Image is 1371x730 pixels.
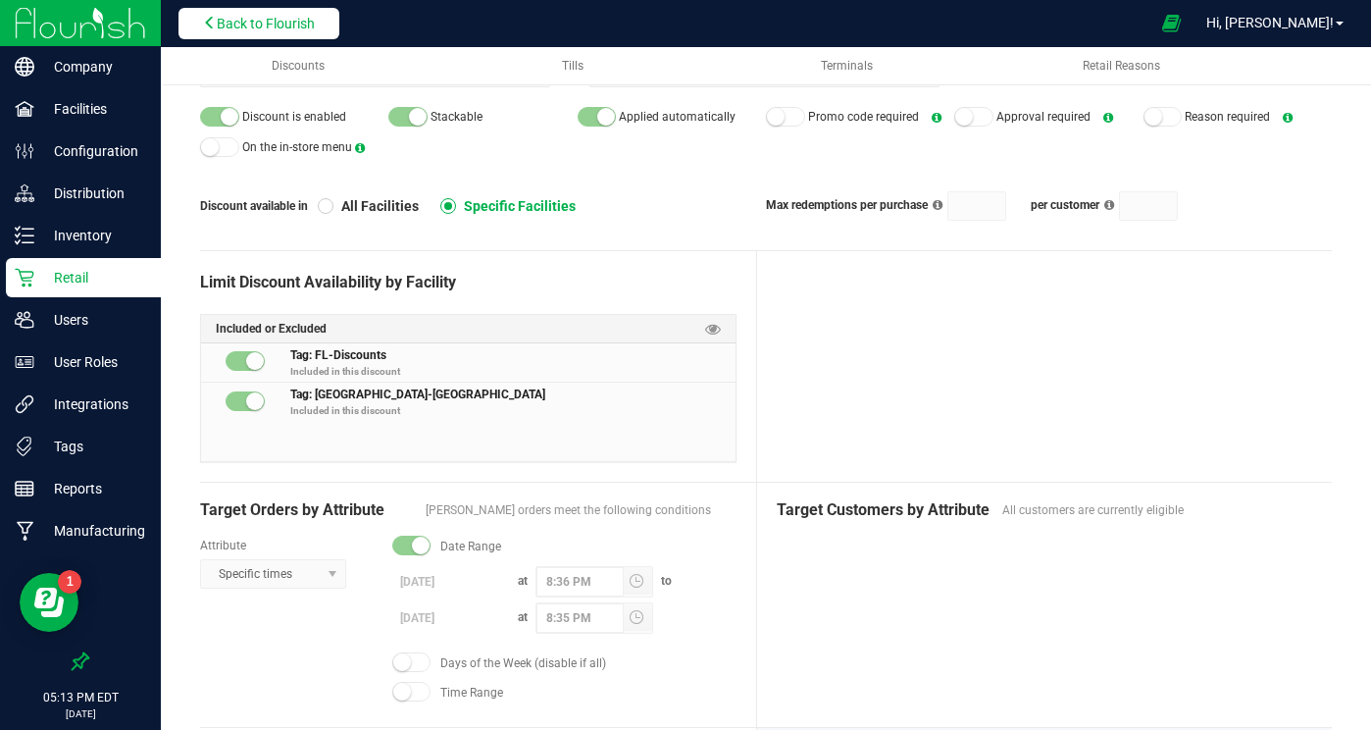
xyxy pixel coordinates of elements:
p: Manufacturing [34,519,152,543]
label: Pin the sidebar to full width on large screens [71,652,90,671]
span: Discount available in [200,197,318,215]
p: Included in this discount [290,364,736,379]
iframe: Resource center [20,573,78,632]
iframe: Resource center unread badge [58,570,81,594]
inline-svg: Users [15,310,34,330]
span: Approval required [996,110,1091,124]
inline-svg: Integrations [15,394,34,414]
span: Max redemptions per purchase [766,198,928,212]
p: Integrations [34,392,152,416]
span: Tills [562,59,584,73]
span: Applied automatically [619,110,736,124]
span: Back to Flourish [217,16,315,31]
span: Tag: FL-Discounts [290,345,386,362]
label: Attribute [200,537,373,554]
span: at [510,610,535,624]
button: Back to Flourish [178,8,339,39]
p: [DATE] [9,706,152,721]
p: Facilities [34,97,152,121]
p: User Roles [34,350,152,374]
inline-svg: Configuration [15,141,34,161]
inline-svg: Manufacturing [15,521,34,541]
span: Days of the Week (disable if all) [440,654,606,672]
p: Retail [34,266,152,289]
inline-svg: Tags [15,437,34,456]
p: Distribution [34,182,152,205]
inline-svg: User Roles [15,352,34,372]
span: Target Orders by Attribute [200,498,416,522]
p: Included in this discount [290,403,736,418]
span: Preview [705,320,721,339]
span: Retail Reasons [1083,59,1160,73]
span: Terminals [821,59,873,73]
span: Specific Facilities [456,197,576,215]
p: Company [34,55,152,78]
span: Tag: [GEOGRAPHIC_DATA]-[GEOGRAPHIC_DATA] [290,385,545,401]
div: Limit Discount Availability by Facility [200,271,736,294]
span: Discounts [272,59,325,73]
span: Hi, [PERSON_NAME]! [1206,15,1334,30]
p: Tags [34,435,152,458]
span: Open Ecommerce Menu [1149,4,1193,42]
span: Reason required [1185,110,1270,124]
p: Configuration [34,139,152,163]
inline-svg: Distribution [15,183,34,203]
inline-svg: Inventory [15,226,34,245]
span: On the in-store menu [242,140,352,154]
span: Date Range [440,538,501,555]
inline-svg: Facilities [15,99,34,119]
span: per customer [1031,198,1099,212]
span: Stackable [431,110,482,124]
inline-svg: Retail [15,268,34,287]
inline-svg: Company [15,57,34,77]
span: [PERSON_NAME] orders meet the following conditions [426,501,736,519]
span: All customers are currently eligible [1002,501,1313,519]
p: Inventory [34,224,152,247]
span: Discount is enabled [242,110,346,124]
span: at [510,574,535,588]
span: Promo code required [808,110,919,124]
p: Users [34,308,152,332]
span: Time Range [440,684,503,702]
inline-svg: Reports [15,479,34,498]
span: to [653,574,680,588]
span: Target Customers by Attribute [777,498,992,522]
p: 05:13 PM EDT [9,689,152,706]
span: All Facilities [333,197,419,215]
p: Reports [34,477,152,500]
div: Included or Excluded [201,315,736,343]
